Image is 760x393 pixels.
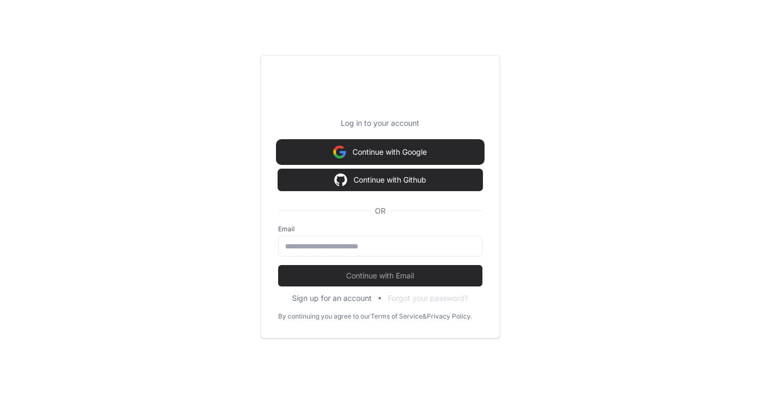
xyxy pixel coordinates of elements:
a: Privacy Policy. [427,312,472,321]
button: Forgot your password? [388,293,468,304]
a: Terms of Service [371,312,423,321]
button: Continue with Google [278,141,482,163]
p: Log in to your account [278,118,482,129]
span: OR [371,206,390,216]
div: By continuing you agree to our [278,312,371,321]
button: Sign up for an account [292,293,372,304]
div: & [423,312,427,321]
button: Continue with Email [278,265,482,286]
label: Email [278,225,482,233]
span: Continue with Email [278,270,482,281]
button: Continue with Github [278,169,482,191]
img: Sign in with google [333,141,346,163]
img: Sign in with google [334,169,347,191]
